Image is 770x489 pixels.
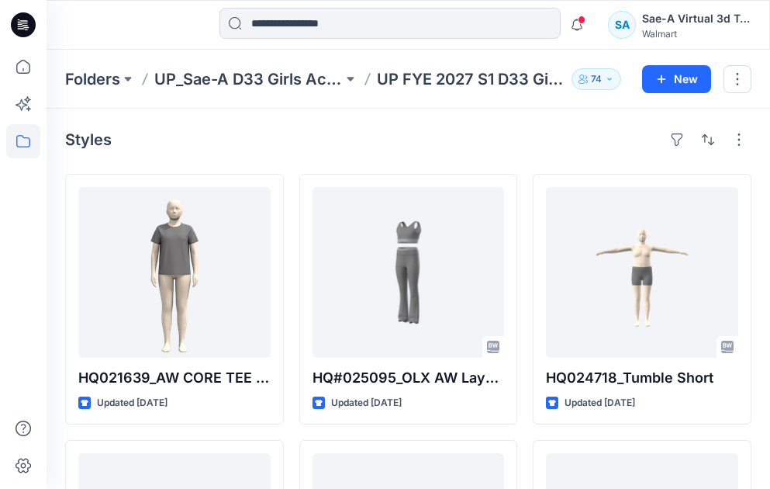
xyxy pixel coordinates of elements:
[97,395,167,411] p: Updated [DATE]
[642,28,751,40] div: Walmart
[642,9,751,28] div: Sae-A Virtual 3d Team
[78,187,271,358] a: HQ021639_AW CORE TEE (SET IN)
[65,68,120,90] a: Folders
[571,68,621,90] button: 74
[78,367,271,389] p: HQ021639_AW CORE TEE (SET IN)
[312,367,505,389] p: HQ#025095_OLX AW Layered Legging
[154,68,343,90] a: UP_Sae-A D33 Girls Active & Bottoms
[65,130,112,149] h4: Styles
[546,187,738,358] a: HQ024718_Tumble Short
[565,395,635,411] p: Updated [DATE]
[312,187,505,358] a: HQ#025095_OLX AW Layered Legging
[546,367,738,389] p: HQ024718_Tumble Short
[377,68,565,90] p: UP FYE 2027 S1 D33 Girls Active Sae-A
[642,65,711,93] button: New
[331,395,402,411] p: Updated [DATE]
[608,11,636,39] div: SA
[591,71,602,88] p: 74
